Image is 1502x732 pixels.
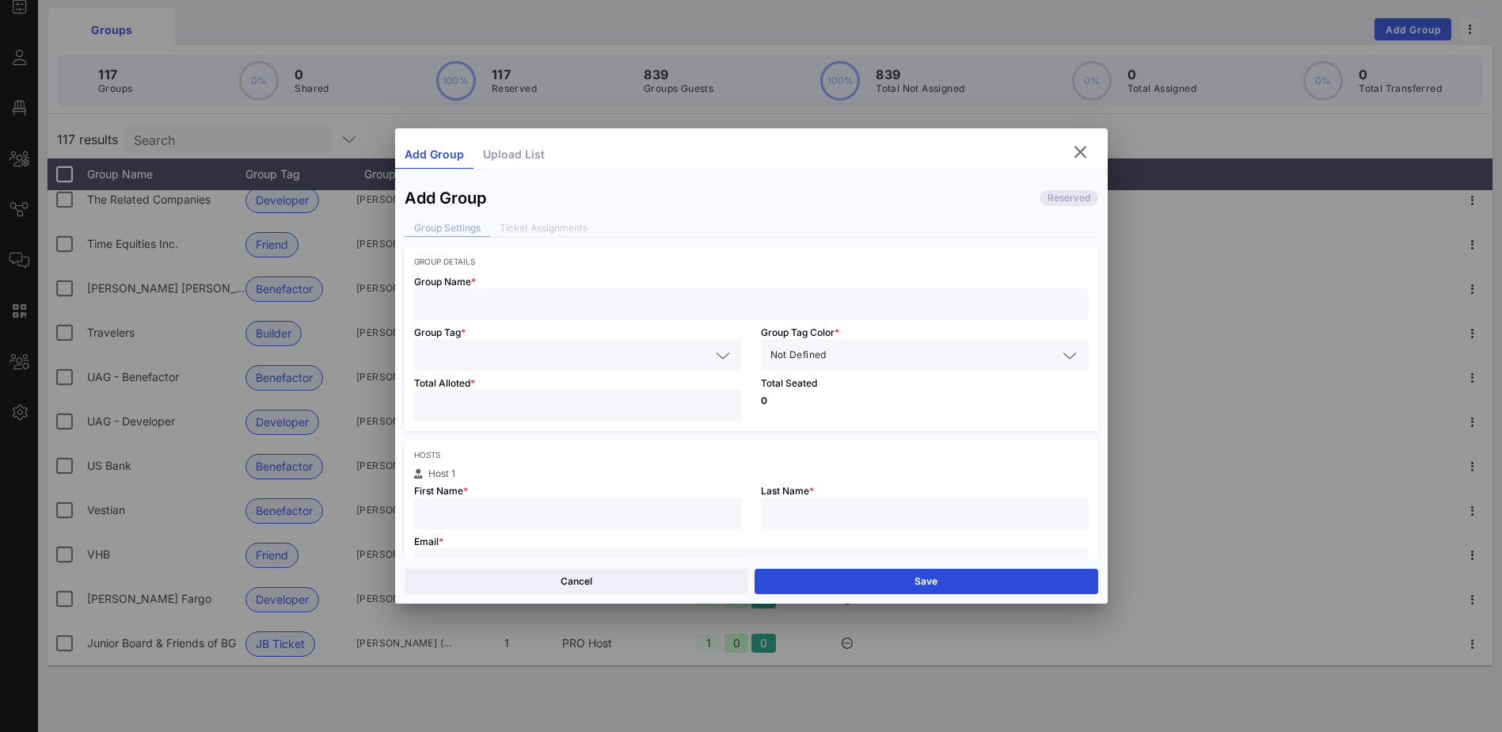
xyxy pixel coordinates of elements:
span: Email [414,536,443,547]
p: 0 [761,396,1089,406]
div: Upload List [473,141,554,169]
span: Total Seated [761,377,817,389]
div: Hosts [414,450,1089,459]
div: Reserved [1040,190,1098,206]
span: First Name [414,485,468,497]
span: Last Name [761,485,814,497]
button: Cancel [405,569,748,594]
span: Group Name [414,276,476,288]
div: Not Defined [761,339,1089,371]
button: Save [755,569,1098,594]
span: Total Alloted [414,377,475,389]
span: Group Tag [414,326,466,338]
span: Not Defined [770,347,827,363]
span: Group Tag Color [761,326,839,338]
div: Add Group [405,189,486,208]
span: Host 1 [428,467,455,479]
div: Group Details [414,257,1089,266]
